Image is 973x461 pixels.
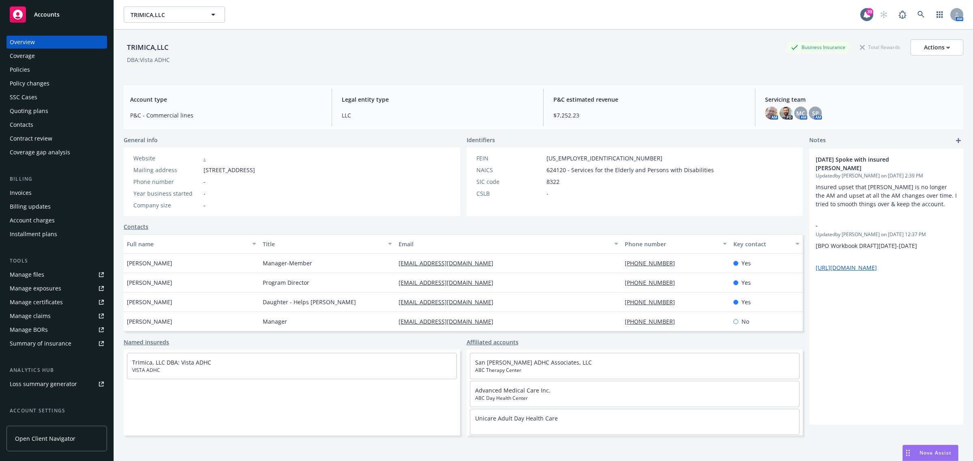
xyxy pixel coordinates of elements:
div: Year business started [133,189,200,198]
a: [EMAIL_ADDRESS][DOMAIN_NAME] [399,298,500,306]
span: Insured upset that [PERSON_NAME] is no longer the AM and upset at all the AM changes over time. I... [816,183,958,208]
span: Nova Assist [919,449,952,456]
a: SSC Cases [6,91,107,104]
button: Nova Assist [902,445,958,461]
a: Trimica, LLC DBA: Vista ADHC [132,359,211,366]
div: Manage files [10,268,44,281]
button: Email [395,234,622,254]
a: Coverage gap analysis [6,146,107,159]
div: Title [263,240,383,248]
div: Policies [10,63,30,76]
div: NAICS [476,166,543,174]
a: Policy changes [6,77,107,90]
a: Quoting plans [6,105,107,117]
a: Unicare Adult Day Health Care [475,414,558,422]
div: Total Rewards [856,42,904,52]
span: Updated by [PERSON_NAME] on [DATE] 12:37 PM [816,231,957,238]
a: Manage BORs [6,323,107,336]
span: - [204,177,206,186]
a: Policies [6,63,107,76]
div: Analytics hub [6,366,107,374]
span: TRIMICA,LLC [131,11,201,19]
a: - [204,154,206,162]
span: Manager [263,317,287,326]
div: Service team [10,418,45,431]
div: Quoting plans [10,105,48,117]
a: Overview [6,36,107,49]
div: DBA: Vista ADHC [127,55,170,64]
span: Accounts [34,11,60,18]
span: [PERSON_NAME] [127,298,172,306]
a: add [954,136,963,145]
span: Manager-Member [263,259,312,267]
div: Business Insurance [787,42,849,52]
div: Billing updates [10,200,51,213]
span: - [816,221,936,230]
button: TRIMICA,LLC [124,6,225,23]
span: MC [796,109,805,117]
div: Key contact [733,240,791,248]
span: VISTA ADHC [132,367,452,374]
div: Contract review [10,132,52,145]
span: - [204,189,206,198]
div: Account settings [6,407,107,415]
a: Contacts [124,222,148,231]
span: [PERSON_NAME] [127,259,172,267]
div: Tools [6,257,107,265]
div: Manage BORs [10,323,48,336]
div: SIC code [476,177,543,186]
a: [URL][DOMAIN_NAME] [816,264,877,271]
div: Contacts [10,118,33,131]
a: [EMAIL_ADDRESS][DOMAIN_NAME] [399,318,500,325]
a: Invoices [6,186,107,199]
div: Phone number [625,240,718,248]
a: [PHONE_NUMBER] [625,259,682,267]
span: No [742,317,749,326]
button: Phone number [622,234,730,254]
div: Drag to move [903,445,913,461]
div: Billing [6,175,107,183]
a: Affiliated accounts [467,338,519,346]
a: San [PERSON_NAME] ADHC Associates, LLC [475,359,592,366]
div: Manage certificates [10,296,63,309]
a: Search [913,6,929,23]
span: Updated by [PERSON_NAME] on [DATE] 2:39 PM [816,172,957,179]
div: Actions [924,40,950,55]
a: [PHONE_NUMBER] [625,298,682,306]
a: Account charges [6,214,107,227]
a: Start snowing [876,6,892,23]
a: Installment plans [6,228,107,241]
a: [PHONE_NUMBER] [625,318,682,325]
div: CSLB [476,189,543,198]
a: Coverage [6,49,107,62]
a: Report a Bug [894,6,911,23]
span: ABC Therapy Center [475,367,795,374]
div: Policy changes [10,77,49,90]
span: $7,252.23 [553,111,745,120]
span: ABC Day Health Center [475,395,795,402]
button: Title [259,234,395,254]
div: Summary of insurance [10,337,71,350]
div: Coverage [10,49,35,62]
a: Service team [6,418,107,431]
div: Manage exposures [10,282,61,295]
span: Program Director [263,278,309,287]
a: Manage certificates [6,296,107,309]
div: -Updatedby [PERSON_NAME] on [DATE] 12:37 PM[BPO Workbook DRAFT][DATE]-[DATE] [URL][DOMAIN_NAME] [809,215,963,278]
a: Switch app [932,6,948,23]
span: 8322 [547,177,559,186]
a: [PHONE_NUMBER] [625,279,682,286]
div: Company size [133,201,200,209]
span: SP [812,109,819,117]
div: Manage claims [10,309,51,322]
div: Loss summary generator [10,378,77,391]
a: Manage files [6,268,107,281]
span: Notes [809,136,826,145]
div: Account charges [10,214,55,227]
div: Mailing address [133,166,200,174]
a: [EMAIL_ADDRESS][DOMAIN_NAME] [399,259,500,267]
div: Installment plans [10,228,57,241]
span: LLC [342,111,534,120]
span: P&C estimated revenue [553,95,745,104]
button: Full name [124,234,259,254]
